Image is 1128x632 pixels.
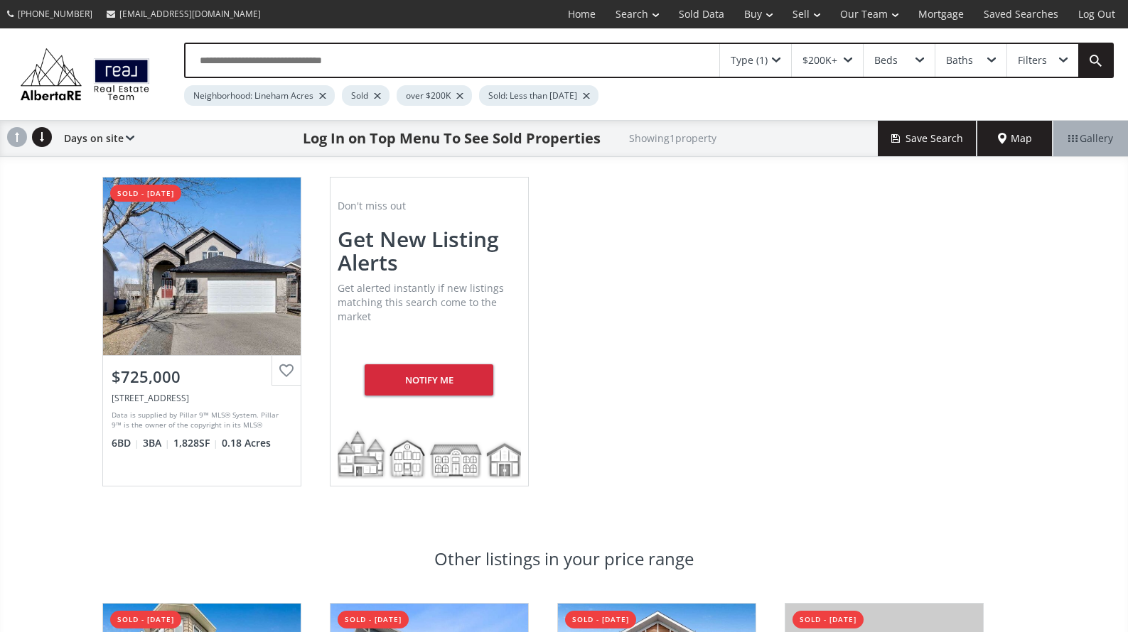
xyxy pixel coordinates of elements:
[977,121,1053,156] div: Map
[1053,121,1128,156] div: Gallery
[338,227,521,274] h2: Get new listing alerts
[100,1,268,27] a: [EMAIL_ADDRESS][DOMAIN_NAME]
[338,281,504,323] span: Get alerted instantly if new listings matching this search come to the market
[342,85,390,106] div: Sold
[184,85,335,106] div: Neighborhood: Lineham Acres
[316,163,543,501] a: Don't miss outGet new listing alertsGet alerted instantly if new listings matching this search co...
[303,129,601,148] h1: Log In on Top Menu To See Sold Properties
[397,85,472,106] div: over $200K
[143,436,170,450] span: 3 BA
[878,121,977,156] button: Save Search
[479,85,598,106] div: Sold: Less than [DATE]
[119,8,261,20] span: [EMAIL_ADDRESS][DOMAIN_NAME]
[365,364,493,396] div: Notify me
[57,121,134,156] div: Days on site
[874,55,898,65] div: Beds
[731,55,768,65] div: Type (1)
[946,55,973,65] div: Baths
[112,436,139,450] span: 6 BD
[173,436,218,450] span: 1,828 SF
[998,131,1032,146] span: Map
[112,366,292,388] div: $725,000
[1018,55,1047,65] div: Filters
[629,133,716,143] h2: Showing 1 property
[112,392,292,404] div: 307 Lineham Acres Place NW, High River, AB T1V 1W7
[434,550,694,567] h3: Other listings in your price range
[802,55,837,65] div: $200K+
[222,436,271,450] span: 0.18 Acres
[1068,131,1113,146] span: Gallery
[112,410,289,431] div: Data is supplied by Pillar 9™ MLS® System. Pillar 9™ is the owner of the copyright in its MLS® Sy...
[14,45,156,104] img: Logo
[18,8,92,20] span: [PHONE_NUMBER]
[88,163,316,501] a: sold - [DATE]$725,000[STREET_ADDRESS]Data is supplied by Pillar 9™ MLS® System. Pillar 9™ is the ...
[338,199,406,212] span: Don't miss out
